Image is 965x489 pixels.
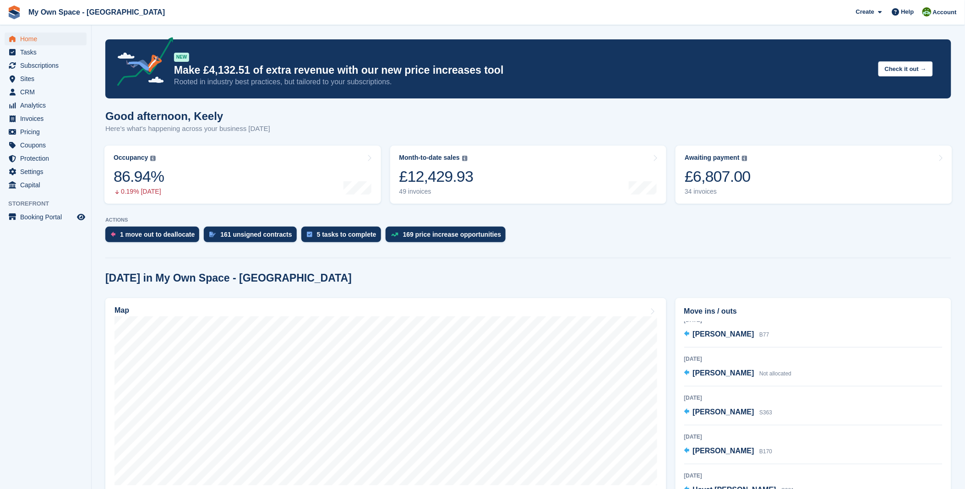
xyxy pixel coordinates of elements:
span: Help [901,7,914,16]
a: menu [5,46,87,59]
a: [PERSON_NAME] B170 [684,446,773,457]
a: menu [5,125,87,138]
span: Protection [20,152,75,165]
span: B170 [759,448,772,455]
a: 161 unsigned contracts [204,227,301,247]
p: ACTIONS [105,217,951,223]
img: move_outs_to_deallocate_icon-f764333ba52eb49d3ac5e1228854f67142a1ed5810a6f6cc68b1a99e826820c5.svg [111,232,115,237]
h2: Map [114,306,129,315]
span: Capital [20,179,75,191]
a: menu [5,86,87,98]
span: Settings [20,165,75,178]
a: menu [5,179,87,191]
span: Pricing [20,125,75,138]
span: Not allocated [759,370,791,377]
span: [PERSON_NAME] [693,408,754,416]
div: 5 tasks to complete [317,231,376,238]
span: Booking Portal [20,211,75,223]
img: task-75834270c22a3079a89374b754ae025e5fb1db73e45f91037f5363f120a921f8.svg [307,232,312,237]
button: Check it out → [878,61,933,76]
img: icon-info-grey-7440780725fd019a000dd9b08b2336e03edf1995a4989e88bcd33f0948082b44.svg [462,156,468,161]
p: Rooted in industry best practices, but tailored to your subscriptions. [174,77,871,87]
span: Home [20,33,75,45]
span: S363 [759,409,772,416]
span: [PERSON_NAME] [693,330,754,338]
div: [DATE] [684,394,943,402]
img: icon-info-grey-7440780725fd019a000dd9b08b2336e03edf1995a4989e88bcd33f0948082b44.svg [742,156,747,161]
div: £6,807.00 [685,167,751,186]
a: menu [5,59,87,72]
img: contract_signature_icon-13c848040528278c33f63329250d36e43548de30e8caae1d1a13099fd9432cc5.svg [209,232,216,237]
a: [PERSON_NAME] Not allocated [684,368,792,380]
div: 34 invoices [685,188,751,196]
a: 169 price increase opportunities [386,227,511,247]
span: Storefront [8,199,91,208]
img: stora-icon-8386f47178a22dfd0bd8f6a31ec36ba5ce8667c1dd55bd0f319d3a0aa187defe.svg [7,5,21,19]
div: [DATE] [684,433,943,441]
h2: [DATE] in My Own Space - [GEOGRAPHIC_DATA] [105,272,352,284]
img: price-adjustments-announcement-icon-8257ccfd72463d97f412b2fc003d46551f7dbcb40ab6d574587a9cd5c0d94... [109,37,174,89]
div: 1 move out to deallocate [120,231,195,238]
span: B77 [759,331,769,338]
img: Keely [922,7,932,16]
a: menu [5,211,87,223]
a: menu [5,112,87,125]
span: Analytics [20,99,75,112]
a: menu [5,72,87,85]
div: Month-to-date sales [399,154,460,162]
p: Make £4,132.51 of extra revenue with our new price increases tool [174,64,871,77]
span: Invoices [20,112,75,125]
div: 161 unsigned contracts [220,231,292,238]
a: My Own Space - [GEOGRAPHIC_DATA] [25,5,169,20]
div: Awaiting payment [685,154,740,162]
a: menu [5,99,87,112]
div: [DATE] [684,472,943,480]
a: menu [5,33,87,45]
h2: Move ins / outs [684,306,943,317]
span: Coupons [20,139,75,152]
div: £12,429.93 [399,167,474,186]
a: [PERSON_NAME] S363 [684,407,773,418]
img: icon-info-grey-7440780725fd019a000dd9b08b2336e03edf1995a4989e88bcd33f0948082b44.svg [150,156,156,161]
span: [PERSON_NAME] [693,369,754,377]
span: Subscriptions [20,59,75,72]
div: 169 price increase opportunities [403,231,502,238]
p: Here's what's happening across your business [DATE] [105,124,270,134]
span: Create [856,7,874,16]
a: 5 tasks to complete [301,227,386,247]
a: 1 move out to deallocate [105,227,204,247]
span: Account [933,8,957,17]
span: Tasks [20,46,75,59]
span: Sites [20,72,75,85]
a: Awaiting payment £6,807.00 34 invoices [676,146,952,204]
div: 86.94% [114,167,164,186]
img: price_increase_opportunities-93ffe204e8149a01c8c9dc8f82e8f89637d9d84a8eef4429ea346261dce0b2c0.svg [391,233,398,237]
a: menu [5,152,87,165]
span: CRM [20,86,75,98]
h1: Good afternoon, Keely [105,110,270,122]
a: Month-to-date sales £12,429.93 49 invoices [390,146,667,204]
div: [DATE] [684,355,943,363]
div: NEW [174,53,189,62]
a: menu [5,139,87,152]
span: [PERSON_NAME] [693,447,754,455]
a: menu [5,165,87,178]
a: [PERSON_NAME] B77 [684,329,769,341]
div: 0.19% [DATE] [114,188,164,196]
a: Occupancy 86.94% 0.19% [DATE] [104,146,381,204]
a: Preview store [76,212,87,223]
div: 49 invoices [399,188,474,196]
div: Occupancy [114,154,148,162]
